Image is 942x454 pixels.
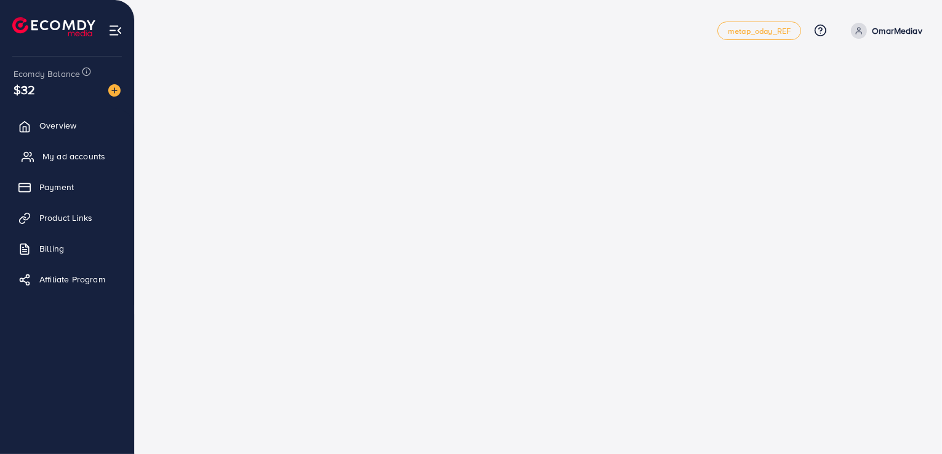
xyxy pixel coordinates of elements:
p: OmarMediav [872,23,922,38]
img: logo [12,17,95,36]
span: Payment [39,181,74,193]
iframe: Chat [890,399,933,445]
a: Product Links [9,205,125,230]
span: Ecomdy Balance [14,68,80,80]
span: metap_oday_REF [728,27,791,35]
a: metap_oday_REF [717,22,801,40]
a: OmarMediav [846,23,922,39]
img: menu [108,23,122,38]
span: $32 [14,81,35,98]
span: Billing [39,242,64,255]
span: Overview [39,119,76,132]
a: Affiliate Program [9,267,125,292]
a: My ad accounts [9,144,125,169]
span: Product Links [39,212,92,224]
img: image [108,84,121,97]
a: Overview [9,113,125,138]
a: Payment [9,175,125,199]
span: Affiliate Program [39,273,105,285]
a: Billing [9,236,125,261]
span: My ad accounts [42,150,105,162]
